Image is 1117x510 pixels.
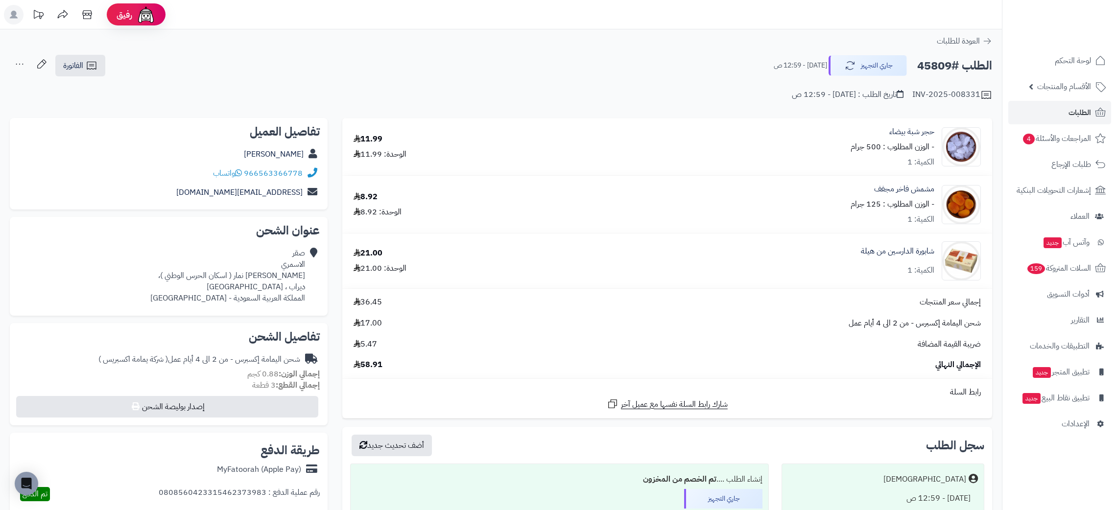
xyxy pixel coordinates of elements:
span: إجمالي سعر المنتجات [920,297,981,308]
div: الكمية: 1 [907,157,934,168]
small: 0.88 كجم [247,368,320,380]
div: رابط السلة [346,387,988,398]
span: الطلبات [1069,106,1091,119]
a: وآتس آبجديد [1008,231,1111,254]
div: 21.00 [354,248,382,259]
span: تطبيق نقاط البيع [1022,391,1090,405]
span: الإعدادات [1062,417,1090,431]
span: 159 [1027,263,1045,274]
div: صقر الاسمري [PERSON_NAME] نمار ( اسكان الحرس الوطني )، ديراب ، [GEOGRAPHIC_DATA] المملكة العربية ... [150,248,305,303]
span: طلبات الإرجاع [1051,158,1091,171]
span: السلات المتروكة [1026,261,1091,275]
div: الوحدة: 21.00 [354,263,406,274]
a: لوحة التحكم [1008,49,1111,72]
a: شابورة الدارسين من هيلة [861,246,934,257]
img: ai-face.png [136,5,156,24]
a: [EMAIL_ADDRESS][DOMAIN_NAME] [176,186,303,198]
a: واتساب [213,167,242,179]
a: التطبيقات والخدمات [1008,334,1111,358]
a: العملاء [1008,205,1111,228]
a: طلبات الإرجاع [1008,153,1111,176]
a: الفاتورة [55,55,105,76]
small: - الوزن المطلوب : 125 جرام [851,198,934,210]
span: جديد [1033,367,1051,378]
a: العودة للطلبات [937,35,992,47]
span: جديد [1044,237,1062,248]
b: تم الخصم من المخزون [643,473,716,485]
a: المراجعات والأسئلة4 [1008,127,1111,150]
strong: إجمالي القطع: [276,379,320,391]
a: أدوات التسويق [1008,282,1111,306]
a: التقارير [1008,308,1111,332]
small: [DATE] - 12:59 ص [774,61,827,70]
a: تطبيق المتجرجديد [1008,360,1111,384]
h2: تفاصيل العميل [18,126,320,138]
span: جديد [1022,393,1041,404]
div: [DATE] - 12:59 ص [788,489,978,508]
h2: الطلب #45809 [917,56,992,76]
div: جاري التجهيز [684,489,762,509]
span: شحن اليمامة إكسبرس - من 2 الى 4 أيام عمل [849,318,981,329]
div: INV-2025-008331 [912,89,992,101]
strong: إجمالي الوزن: [279,368,320,380]
div: رقم عملية الدفع : 0808560423315462373983 [159,487,320,501]
div: الكمية: 1 [907,214,934,225]
div: MyFatoorah (Apple Pay) [217,464,301,475]
a: إشعارات التحويلات البنكية [1008,179,1111,202]
div: الوحدة: 11.99 [354,149,406,160]
span: العودة للطلبات [937,35,980,47]
div: 11.99 [354,134,382,145]
button: أضف تحديث جديد [352,435,432,456]
button: جاري التجهيز [829,55,907,76]
span: ضريبة القيمة المضافة [918,339,981,350]
a: تطبيق نقاط البيعجديد [1008,386,1111,410]
span: المراجعات والأسئلة [1022,132,1091,145]
h2: تفاصيل الشحن [18,331,320,343]
a: شارك رابط السلة نفسها مع عميل آخر [607,398,728,410]
span: 4 [1023,134,1035,144]
div: الوحدة: 8.92 [354,207,402,218]
span: 58.91 [354,359,382,371]
img: 1736225603-Hayla%20Shabora%20Cinnamon%20Wheat-90x90.jpg [942,241,980,280]
a: 966563366778 [244,167,303,179]
div: [DEMOGRAPHIC_DATA] [883,474,966,485]
span: التقارير [1071,313,1090,327]
a: حجر شبة بيضاء [889,126,934,138]
h3: سجل الطلب [926,440,984,451]
a: السلات المتروكة159 [1008,256,1111,280]
a: الطلبات [1008,101,1111,124]
span: الفاتورة [63,60,83,71]
h2: طريقة الدفع [261,444,320,456]
span: الأقسام والمنتجات [1037,80,1091,93]
span: ( شركة يمامة اكسبريس ) [98,353,168,365]
a: تحديثات المنصة [26,5,50,27]
div: Open Intercom Messenger [15,472,38,495]
a: الإعدادات [1008,412,1111,436]
span: العملاء [1070,209,1090,223]
span: شارك رابط السلة نفسها مع عميل آخر [621,399,728,410]
a: [PERSON_NAME] [244,148,304,160]
span: الإجمالي النهائي [935,359,981,371]
span: 17.00 [354,318,382,329]
div: الكمية: 1 [907,265,934,276]
a: مشمش فاخر مجفف [874,184,934,195]
img: logo-2.png [1050,26,1108,47]
div: تاريخ الطلب : [DATE] - 12:59 ص [792,89,903,100]
div: شحن اليمامة إكسبرس - من 2 الى 4 أيام عمل [98,354,300,365]
button: إصدار بوليصة الشحن [16,396,318,417]
span: 36.45 [354,297,382,308]
div: 8.92 [354,191,378,203]
span: وآتس آب [1043,235,1090,249]
span: لوحة التحكم [1055,54,1091,68]
img: 1692469320-Dried%20Apricot-90x90.jpg [942,185,980,224]
small: 3 قطعة [252,379,320,391]
span: أدوات التسويق [1047,287,1090,301]
h2: عنوان الشحن [18,225,320,236]
span: إشعارات التحويلات البنكية [1017,184,1091,197]
div: إنشاء الطلب .... [356,470,762,489]
span: التطبيقات والخدمات [1030,339,1090,353]
img: 1661875090-Alum%20Rock-90x90.jpg [942,127,980,166]
small: - الوزن المطلوب : 500 جرام [851,141,934,153]
span: 5.47 [354,339,377,350]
